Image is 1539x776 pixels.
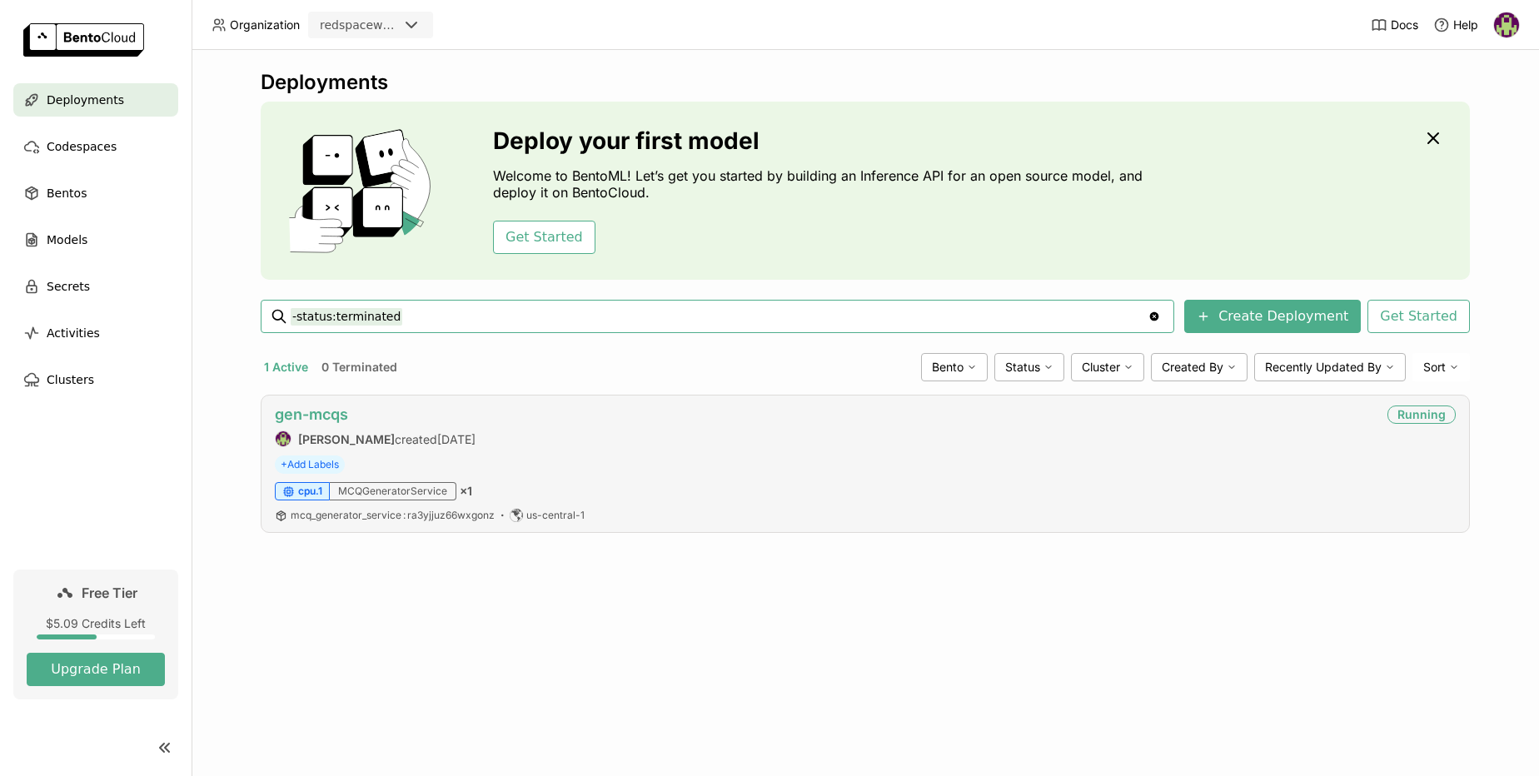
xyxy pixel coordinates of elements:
[493,221,595,254] button: Get Started
[13,570,178,699] a: Free Tier$5.09 Credits LeftUpgrade Plan
[13,223,178,256] a: Models
[47,276,90,296] span: Secrets
[1423,360,1446,375] span: Sort
[13,83,178,117] a: Deployments
[230,17,300,32] span: Organization
[400,17,401,34] input: Selected redspaceworks.
[330,482,456,500] div: MCQGeneratorService
[27,616,165,631] div: $5.09 Credits Left
[275,430,476,447] div: created
[298,485,322,498] span: cpu.1
[1367,300,1470,333] button: Get Started
[291,509,495,521] span: mcq_generator_service ra3yjjuz66wxgonz
[1412,353,1470,381] div: Sort
[1371,17,1418,33] a: Docs
[13,177,178,210] a: Bentos
[1151,353,1248,381] div: Created By
[921,353,988,381] div: Bento
[23,23,144,57] img: logo
[261,70,1470,95] div: Deployments
[1071,353,1144,381] div: Cluster
[47,230,87,250] span: Models
[1433,17,1478,33] div: Help
[13,270,178,303] a: Secrets
[1162,360,1223,375] span: Created By
[1148,310,1161,323] svg: Clear value
[13,316,178,350] a: Activities
[47,137,117,157] span: Codespaces
[403,509,406,521] span: :
[276,431,291,446] img: Ranajit Sahoo
[1453,17,1478,32] span: Help
[932,360,964,375] span: Bento
[291,509,495,522] a: mcq_generator_service:ra3yjjuz66wxgonz
[1005,360,1040,375] span: Status
[82,584,137,601] span: Free Tier
[526,509,585,522] span: us-central-1
[47,90,124,110] span: Deployments
[261,356,311,378] button: 1 Active
[493,167,1151,201] p: Welcome to BentoML! Let’s get you started by building an Inference API for an open source model, ...
[1494,12,1519,37] img: Ranajit Sahoo
[13,130,178,163] a: Codespaces
[994,353,1064,381] div: Status
[1184,300,1361,333] button: Create Deployment
[1265,360,1382,375] span: Recently Updated By
[318,356,401,378] button: 0 Terminated
[274,128,453,253] img: cover onboarding
[1387,405,1456,424] div: Running
[13,363,178,396] a: Clusters
[291,303,1148,330] input: Search
[47,323,100,343] span: Activities
[275,405,348,423] a: gen-mcqs
[275,455,345,474] span: +Add Labels
[27,653,165,686] button: Upgrade Plan
[460,484,472,499] span: × 1
[320,17,398,33] div: redspaceworks
[1254,353,1406,381] div: Recently Updated By
[1391,17,1418,32] span: Docs
[437,432,476,446] span: [DATE]
[47,183,87,203] span: Bentos
[493,127,1151,154] h3: Deploy your first model
[298,432,395,446] strong: [PERSON_NAME]
[47,370,94,390] span: Clusters
[1082,360,1120,375] span: Cluster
